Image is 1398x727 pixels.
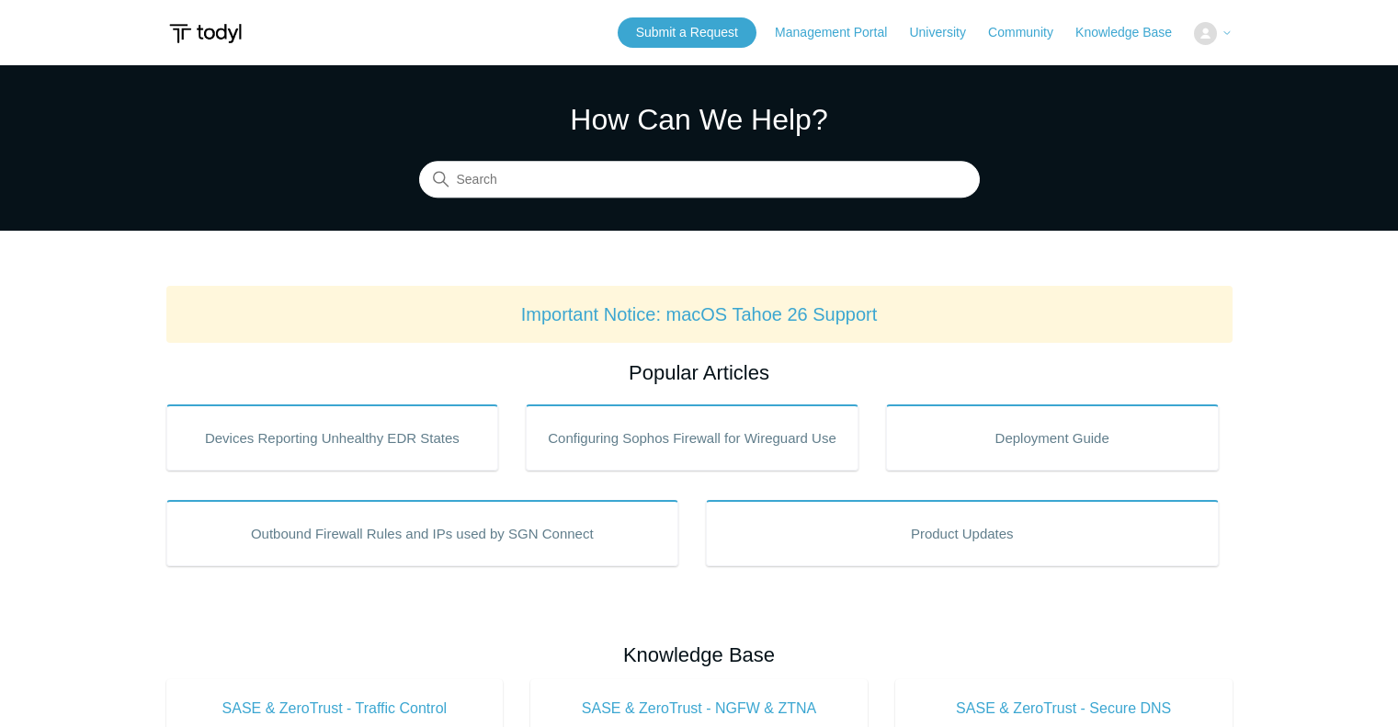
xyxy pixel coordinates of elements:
span: SASE & ZeroTrust - Traffic Control [194,698,476,720]
a: Outbound Firewall Rules and IPs used by SGN Connect [166,500,679,566]
a: Deployment Guide [886,404,1219,471]
input: Search [419,162,980,199]
a: University [909,23,983,42]
h2: Knowledge Base [166,640,1233,670]
a: Management Portal [775,23,905,42]
h1: How Can We Help? [419,97,980,142]
h2: Popular Articles [166,358,1233,388]
a: Submit a Request [618,17,756,48]
span: SASE & ZeroTrust - NGFW & ZTNA [558,698,840,720]
span: SASE & ZeroTrust - Secure DNS [923,698,1205,720]
a: Community [988,23,1072,42]
a: Devices Reporting Unhealthy EDR States [166,404,499,471]
a: Configuring Sophos Firewall for Wireguard Use [526,404,858,471]
img: Todyl Support Center Help Center home page [166,17,244,51]
a: Product Updates [706,500,1219,566]
a: Important Notice: macOS Tahoe 26 Support [521,304,878,324]
a: Knowledge Base [1075,23,1190,42]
